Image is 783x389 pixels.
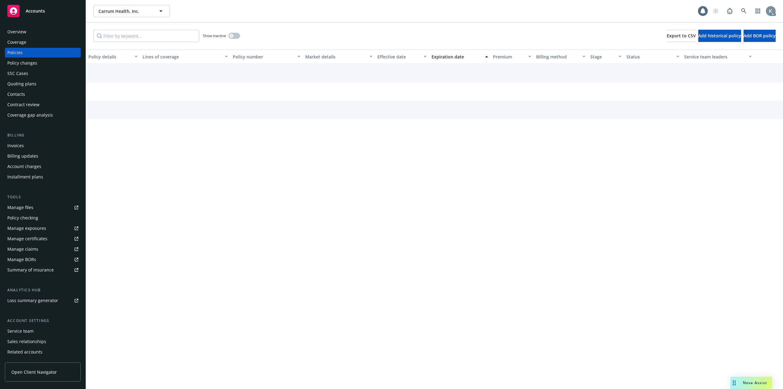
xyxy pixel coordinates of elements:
a: Installment plans [5,172,81,182]
a: Sales relationships [5,337,81,346]
div: Manage claims [7,244,38,254]
div: Policy details [88,54,131,60]
button: Expiration date [429,49,491,64]
a: SSC Cases [5,69,81,78]
div: SSC Cases [7,69,28,78]
span: Add historical policy [698,33,741,39]
a: Manage exposures [5,223,81,233]
a: Start snowing [710,5,722,17]
a: Report a Bug [724,5,736,17]
a: Coverage [5,37,81,47]
button: Add historical policy [698,30,741,42]
div: Stage [590,54,615,60]
span: Export to CSV [667,33,696,39]
a: Accounts [5,2,81,20]
button: Status [624,49,682,64]
span: Accounts [26,9,45,13]
div: Billing updates [7,151,38,161]
img: photo [766,6,776,16]
button: Billing method [534,49,588,64]
button: Carrum Health, Inc. [93,5,170,17]
span: Open Client Navigator [11,369,57,375]
a: Policy changes [5,58,81,68]
button: Market details [303,49,375,64]
button: Service team leaders [682,49,754,64]
div: Analytics hub [5,287,81,293]
a: Related accounts [5,347,81,357]
a: Invoices [5,141,81,151]
a: Search [738,5,750,17]
div: Market details [305,54,366,60]
a: Switch app [752,5,764,17]
div: Summary of insurance [7,265,54,275]
span: Carrum Health, Inc. [98,8,151,14]
div: Drag to move [730,377,738,389]
a: Policies [5,48,81,58]
div: Premium [493,54,525,60]
div: Expiration date [432,54,481,60]
a: Overview [5,27,81,37]
a: Account charges [5,162,81,171]
div: Manage BORs [7,255,36,264]
a: Manage BORs [5,255,81,264]
button: Policy details [86,49,140,64]
a: Summary of insurance [5,265,81,275]
button: Lines of coverage [140,49,230,64]
button: Policy number [230,49,302,64]
span: Show inactive [203,33,226,38]
button: Export to CSV [667,30,696,42]
div: Loss summary generator [7,296,58,305]
div: Effective date [377,54,420,60]
div: Invoices [7,141,24,151]
a: Billing updates [5,151,81,161]
a: Coverage gap analysis [5,110,81,120]
div: Overview [7,27,26,37]
a: Service team [5,326,81,336]
div: Manage files [7,203,33,212]
a: Loss summary generator [5,296,81,305]
button: Add BOR policy [744,30,776,42]
div: Related accounts [7,347,43,357]
div: Coverage gap analysis [7,110,53,120]
div: Policy changes [7,58,37,68]
a: Policy checking [5,213,81,223]
div: Account settings [5,318,81,324]
div: Service team leaders [684,54,745,60]
div: Quoting plans [7,79,36,89]
a: Quoting plans [5,79,81,89]
a: Manage certificates [5,234,81,244]
div: Contract review [7,100,39,110]
div: Tools [5,194,81,200]
div: Billing method [536,54,579,60]
div: Billing [5,132,81,138]
button: Premium [491,49,534,64]
button: Nova Assist [730,377,772,389]
div: Service team [7,326,34,336]
a: Manage claims [5,244,81,254]
span: Add BOR policy [744,33,776,39]
div: Policies [7,48,23,58]
div: Policy number [233,54,293,60]
div: Policy checking [7,213,38,223]
a: Contacts [5,89,81,99]
div: Installment plans [7,172,43,182]
button: Stage [588,49,624,64]
div: Account charges [7,162,41,171]
div: Coverage [7,37,26,47]
a: Manage files [5,203,81,212]
span: Nova Assist [743,380,767,385]
div: Manage exposures [7,223,46,233]
div: Sales relationships [7,337,46,346]
div: Manage certificates [7,234,47,244]
div: Lines of coverage [143,54,221,60]
div: Contacts [7,89,25,99]
input: Filter by keyword... [93,30,199,42]
a: Contract review [5,100,81,110]
div: Status [626,54,673,60]
button: Effective date [375,49,429,64]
